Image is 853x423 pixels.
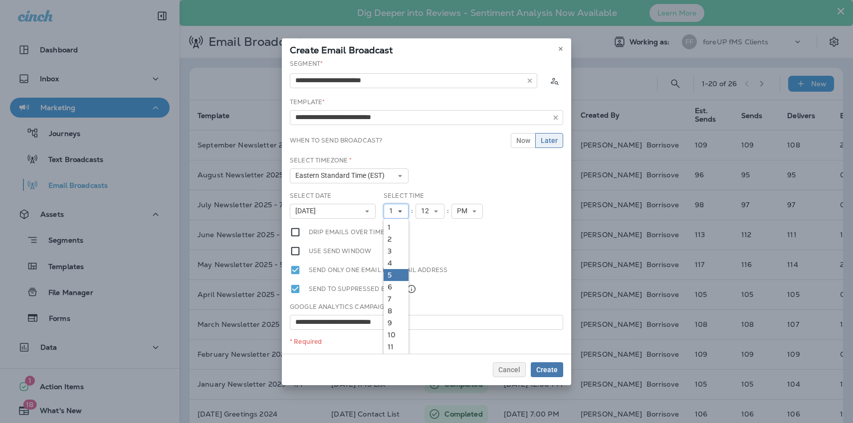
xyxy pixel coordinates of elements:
a: 11 [384,341,409,353]
a: 1 [384,221,409,233]
span: 12 [421,207,433,215]
button: Calculate the estimated number of emails to be sent based on selected segment. (This could take a... [545,72,563,90]
button: [DATE] [290,204,376,219]
a: 9 [384,317,409,329]
label: Send only one email per email address [309,265,447,276]
span: [DATE] [295,207,320,215]
label: Select Date [290,192,332,200]
label: Use send window [309,246,371,257]
a: 6 [384,281,409,293]
div: : [444,204,451,219]
span: Later [541,137,558,144]
label: Send to suppressed emails. [309,283,417,294]
button: 12 [416,204,444,219]
span: PM [457,207,471,215]
button: Create [531,362,563,377]
a: 5 [384,269,409,281]
a: 3 [384,245,409,257]
a: 7 [384,293,409,305]
div: : [409,204,416,219]
label: When to send broadcast? [290,137,382,144]
a: 4 [384,257,409,269]
div: * Required [290,338,563,346]
a: 10 [384,329,409,341]
a: 12 [384,353,409,365]
label: Template [290,98,325,106]
span: Now [516,137,530,144]
label: Select Time [384,192,425,200]
span: Create [536,366,558,373]
button: PM [451,204,483,219]
label: Google Analytics Campaign Title [290,303,407,311]
a: 2 [384,233,409,245]
span: Cancel [498,366,520,373]
button: Cancel [493,362,526,377]
button: Now [511,133,536,148]
button: Eastern Standard Time (EST) [290,168,409,183]
span: 1 [389,207,397,215]
a: 8 [384,305,409,317]
span: Eastern Standard Time (EST) [295,171,389,180]
label: Segment [290,60,323,68]
button: Later [535,133,563,148]
label: Select Timezone [290,156,352,164]
button: 1 [384,204,409,219]
label: Drip emails over time [309,227,385,238]
div: Create Email Broadcast [282,38,571,59]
